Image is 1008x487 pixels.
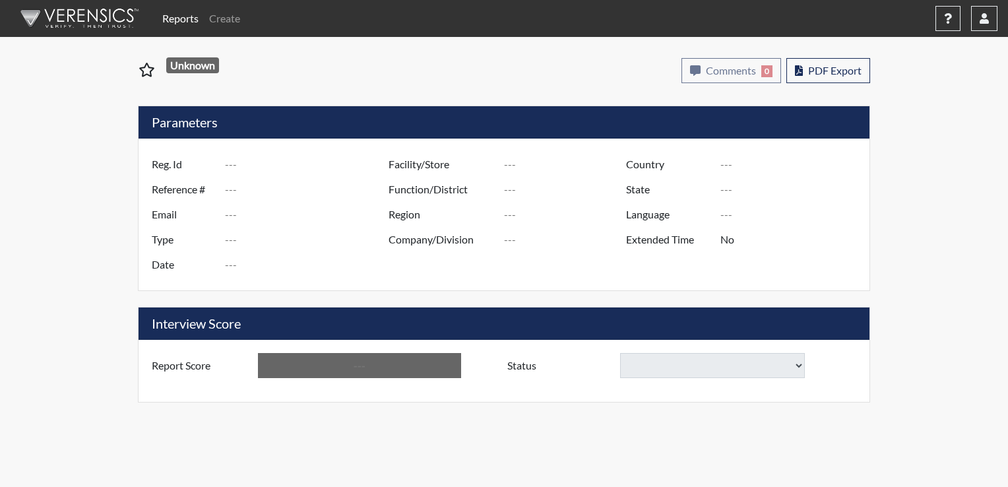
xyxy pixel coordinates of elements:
[379,152,504,177] label: Facility/Store
[504,177,629,202] input: ---
[225,227,392,252] input: ---
[616,202,720,227] label: Language
[225,152,392,177] input: ---
[720,227,866,252] input: ---
[808,64,862,77] span: PDF Export
[616,227,720,252] label: Extended Time
[142,202,225,227] label: Email
[379,177,504,202] label: Function/District
[504,202,629,227] input: ---
[761,65,772,77] span: 0
[225,252,392,277] input: ---
[616,152,720,177] label: Country
[258,353,461,378] input: ---
[142,252,225,277] label: Date
[720,202,866,227] input: ---
[706,64,756,77] span: Comments
[616,177,720,202] label: State
[497,353,866,378] div: Document a decision to hire or decline a candiate
[142,227,225,252] label: Type
[142,152,225,177] label: Reg. Id
[142,177,225,202] label: Reference #
[504,227,629,252] input: ---
[786,58,870,83] button: PDF Export
[157,5,204,32] a: Reports
[379,227,504,252] label: Company/Division
[139,308,869,340] h5: Interview Score
[720,152,866,177] input: ---
[139,106,869,139] h5: Parameters
[204,5,245,32] a: Create
[225,202,392,227] input: ---
[166,57,220,73] span: Unknown
[379,202,504,227] label: Region
[720,177,866,202] input: ---
[142,353,258,378] label: Report Score
[504,152,629,177] input: ---
[497,353,620,378] label: Status
[681,58,781,83] button: Comments0
[225,177,392,202] input: ---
